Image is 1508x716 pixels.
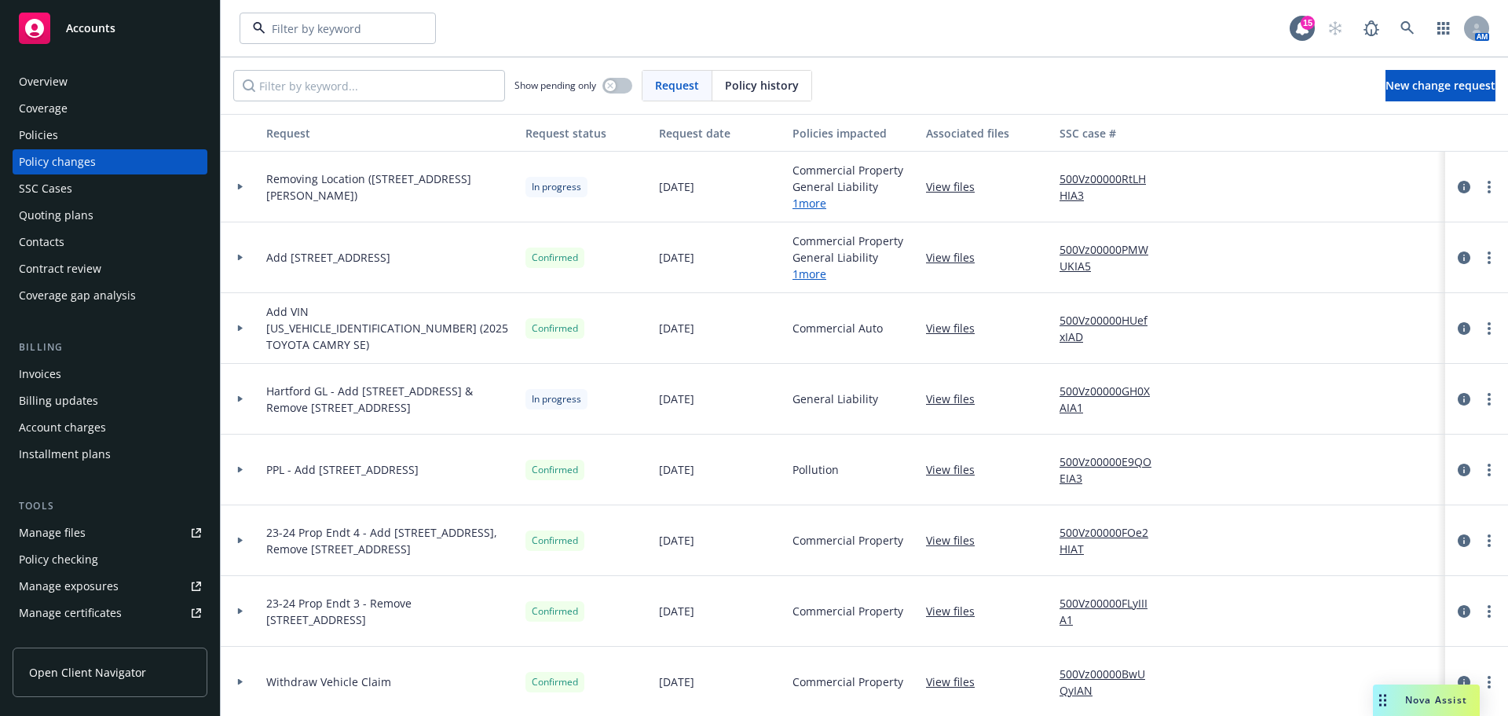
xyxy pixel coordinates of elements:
[659,391,694,407] span: [DATE]
[926,178,987,195] a: View files
[525,125,646,141] div: Request status
[13,96,207,121] a: Coverage
[13,69,207,94] a: Overview
[266,125,513,141] div: Request
[221,152,260,222] div: Toggle Row Expanded
[792,266,903,282] a: 1 more
[13,123,207,148] a: Policies
[532,251,578,265] span: Confirmed
[19,547,98,572] div: Policy checking
[13,520,207,545] a: Manage files
[1060,666,1165,699] a: 500Vz00000BwUQyIAN
[532,463,578,477] span: Confirmed
[19,415,106,440] div: Account charges
[1428,13,1459,44] a: Switch app
[1455,461,1473,479] a: circleInformation
[13,388,207,413] a: Billing updates
[659,674,694,690] span: [DATE]
[221,364,260,435] div: Toggle Row Expanded
[1480,461,1499,479] a: more
[19,123,58,148] div: Policies
[1373,685,1393,716] div: Drag to move
[13,498,207,514] div: Tools
[19,96,68,121] div: Coverage
[221,576,260,647] div: Toggle Row Expanded
[1455,673,1473,692] a: circleInformation
[1455,390,1473,409] a: circleInformation
[786,114,920,152] button: Policies impacted
[1060,453,1165,487] a: 500Vz00000E9QOEIA3
[926,674,987,690] a: View files
[1385,70,1495,101] a: New change request
[13,627,207,652] a: Manage claims
[221,505,260,576] div: Toggle Row Expanded
[1060,241,1165,274] a: 500Vz00000PMWUKIA5
[792,320,883,336] span: Commercial Auto
[13,256,207,281] a: Contract review
[1480,248,1499,267] a: more
[1455,178,1473,196] a: circleInformation
[1060,312,1165,345] a: 500Vz00000HUefxIAD
[19,574,119,599] div: Manage exposures
[13,442,207,467] a: Installment plans
[926,125,1047,141] div: Associated files
[1319,13,1351,44] a: Start snowing
[792,532,903,549] span: Commercial Property
[29,664,146,681] span: Open Client Navigator
[659,603,694,619] span: [DATE]
[19,256,101,281] div: Contract review
[1455,248,1473,267] a: circleInformation
[19,520,86,545] div: Manage files
[266,249,390,266] span: Add [STREET_ADDRESS]
[792,195,903,211] a: 1 more
[19,627,98,652] div: Manage claims
[233,70,505,101] input: Filter by keyword...
[19,203,93,228] div: Quoting plans
[266,171,513,204] span: Removing Location ([STREET_ADDRESS][PERSON_NAME])
[1480,178,1499,196] a: more
[265,20,404,37] input: Filter by keyword
[792,603,903,619] span: Commercial Property
[792,461,839,478] span: Pollution
[792,233,903,249] span: Commercial Property
[792,178,903,195] span: General Liability
[1385,78,1495,93] span: New change request
[266,674,391,690] span: Withdraw Vehicle Claim
[13,362,207,387] a: Invoices
[1060,524,1165,557] a: 500Vz00000FOe2HIAT
[1053,114,1171,152] button: SSC case #
[221,435,260,505] div: Toggle Row Expanded
[13,574,207,599] a: Manage exposures
[792,162,903,178] span: Commercial Property
[920,114,1053,152] button: Associated files
[13,6,207,50] a: Accounts
[1480,673,1499,692] a: more
[926,249,987,266] a: View files
[659,532,694,549] span: [DATE]
[1455,602,1473,621] a: circleInformation
[1405,693,1467,707] span: Nova Assist
[19,600,122,626] div: Manage certificates
[19,69,68,94] div: Overview
[653,114,786,152] button: Request date
[13,600,207,626] a: Manage certificates
[1060,383,1165,416] a: 500Vz00000GH0XAIA1
[659,461,694,478] span: [DATE]
[1060,595,1165,628] a: 500Vz00000FLyIIIA1
[19,362,61,387] div: Invoices
[1060,171,1165,204] a: 500Vz00000RtLHHIA3
[19,388,98,413] div: Billing updates
[19,442,111,467] div: Installment plans
[926,320,987,336] a: View files
[792,125,913,141] div: Policies impacted
[1455,319,1473,338] a: circleInformation
[19,229,64,255] div: Contacts
[260,114,519,152] button: Request
[519,114,653,152] button: Request status
[532,604,578,619] span: Confirmed
[725,77,799,94] span: Policy history
[926,603,987,619] a: View files
[792,249,903,266] span: General Liability
[266,461,419,478] span: PPL - Add [STREET_ADDRESS]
